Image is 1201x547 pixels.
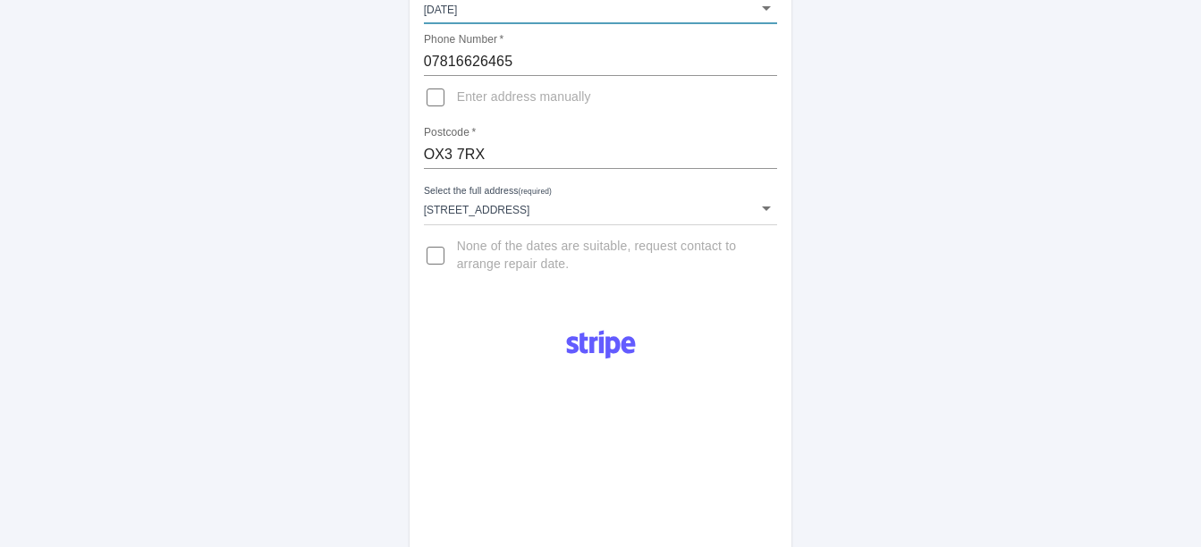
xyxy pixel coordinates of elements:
span: Enter address manually [457,88,591,106]
div: [STREET_ADDRESS] [424,192,778,224]
img: Logo [556,324,646,366]
span: None of the dates are suitable, request contact to arrange repair date. [457,238,764,273]
label: Phone Number [424,32,503,47]
label: Postcode [424,125,476,140]
label: Select the full address [424,184,552,198]
small: (required) [518,188,551,196]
